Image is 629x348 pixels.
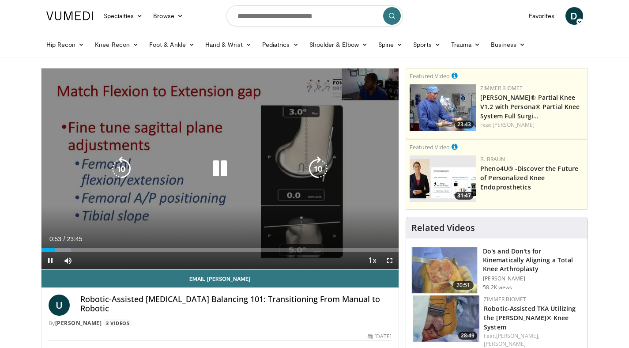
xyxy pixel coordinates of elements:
[410,84,476,131] a: 23:43
[484,304,576,331] a: Robotic-Assisted TKA Utilizing the [PERSON_NAME]® Knee System
[484,340,526,348] a: [PERSON_NAME]
[483,275,582,282] p: [PERSON_NAME]
[480,121,584,129] div: Feat.
[200,36,257,53] a: Hand & Wrist
[304,36,373,53] a: Shoulder & Elbow
[67,235,82,242] span: 23:45
[411,223,475,233] h4: Related Videos
[413,295,479,342] a: 28:49
[410,155,476,202] a: 31:47
[80,295,392,314] h4: Robotic-Assisted [MEDICAL_DATA] Balancing 101: Transitioning From Manual to Robotic
[483,247,582,273] h3: Do's and Don'ts for Kinematically Aligning a Total Knee Arthroplasty
[458,332,477,340] span: 28:49
[55,319,102,327] a: [PERSON_NAME]
[480,84,523,92] a: Zimmer Biomet
[98,7,148,25] a: Specialties
[410,72,450,80] small: Featured Video
[41,68,399,270] video-js: Video Player
[103,319,132,327] a: 3 Videos
[363,252,381,269] button: Playback Rate
[484,332,580,348] div: Feat.
[49,319,392,327] div: By
[455,121,474,129] span: 23:43
[480,155,505,163] a: B. Braun
[453,281,474,290] span: 20:51
[483,284,512,291] p: 58.2K views
[565,7,583,25] a: D
[90,36,144,53] a: Knee Recon
[148,7,188,25] a: Browse
[411,247,582,294] a: 20:51 Do's and Don'ts for Kinematically Aligning a Total Knee Arthroplasty [PERSON_NAME] 58.2K views
[373,36,408,53] a: Spine
[49,295,70,316] a: U
[493,121,535,129] a: [PERSON_NAME]
[455,192,474,200] span: 31:47
[480,164,578,191] a: Pheno4U® -Discover the Future of Personalized Knee Endoprosthetics
[410,155,476,202] img: 2c749dd2-eaed-4ec0-9464-a41d4cc96b76.150x105_q85_crop-smart_upscale.jpg
[410,84,476,131] img: 99b1778f-d2b2-419a-8659-7269f4b428ba.150x105_q85_crop-smart_upscale.jpg
[446,36,486,53] a: Trauma
[486,36,531,53] a: Business
[46,11,93,20] img: VuMedi Logo
[59,252,77,269] button: Mute
[41,248,399,252] div: Progress Bar
[64,235,65,242] span: /
[524,7,560,25] a: Favorites
[408,36,446,53] a: Sports
[480,93,580,120] a: [PERSON_NAME]® Partial Knee V1.2 with Persona® Partial Knee System Full Surgi…
[226,5,403,26] input: Search topics, interventions
[496,332,539,340] a: [PERSON_NAME],
[41,36,90,53] a: Hip Recon
[49,235,61,242] span: 0:53
[368,333,392,340] div: [DATE]
[381,252,399,269] button: Fullscreen
[41,252,59,269] button: Pause
[41,270,399,287] a: Email [PERSON_NAME]
[412,247,477,293] img: howell_knee_1.png.150x105_q85_crop-smart_upscale.jpg
[410,143,450,151] small: Featured Video
[484,295,526,303] a: Zimmer Biomet
[413,295,479,342] img: 8628d054-67c0-4db7-8e0b-9013710d5e10.150x105_q85_crop-smart_upscale.jpg
[257,36,304,53] a: Pediatrics
[144,36,200,53] a: Foot & Ankle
